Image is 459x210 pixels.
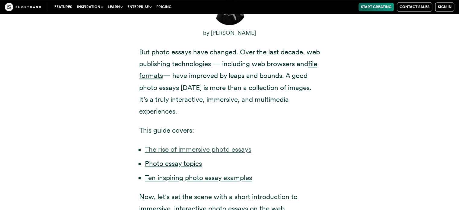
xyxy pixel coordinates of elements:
[397,2,432,11] a: Contact Sales
[139,60,317,80] a: file formats
[125,3,154,11] button: Enterprise
[5,3,41,11] img: The Craft
[139,124,320,136] p: This guide covers:
[139,27,320,39] p: by [PERSON_NAME]
[52,3,75,11] a: Features
[145,173,252,182] a: Ten inspiring photo essay examples
[154,3,174,11] a: Pricing
[105,3,125,11] button: Learn
[75,3,105,11] button: Inspiration
[435,2,454,11] a: Sign in
[145,159,202,168] a: Photo essay topics
[145,145,251,153] a: The rise of immersive photo essays
[359,3,394,11] a: Start Creating
[139,46,320,117] p: But photo essays have changed. Over the last decade, web publishing technologies — including web ...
